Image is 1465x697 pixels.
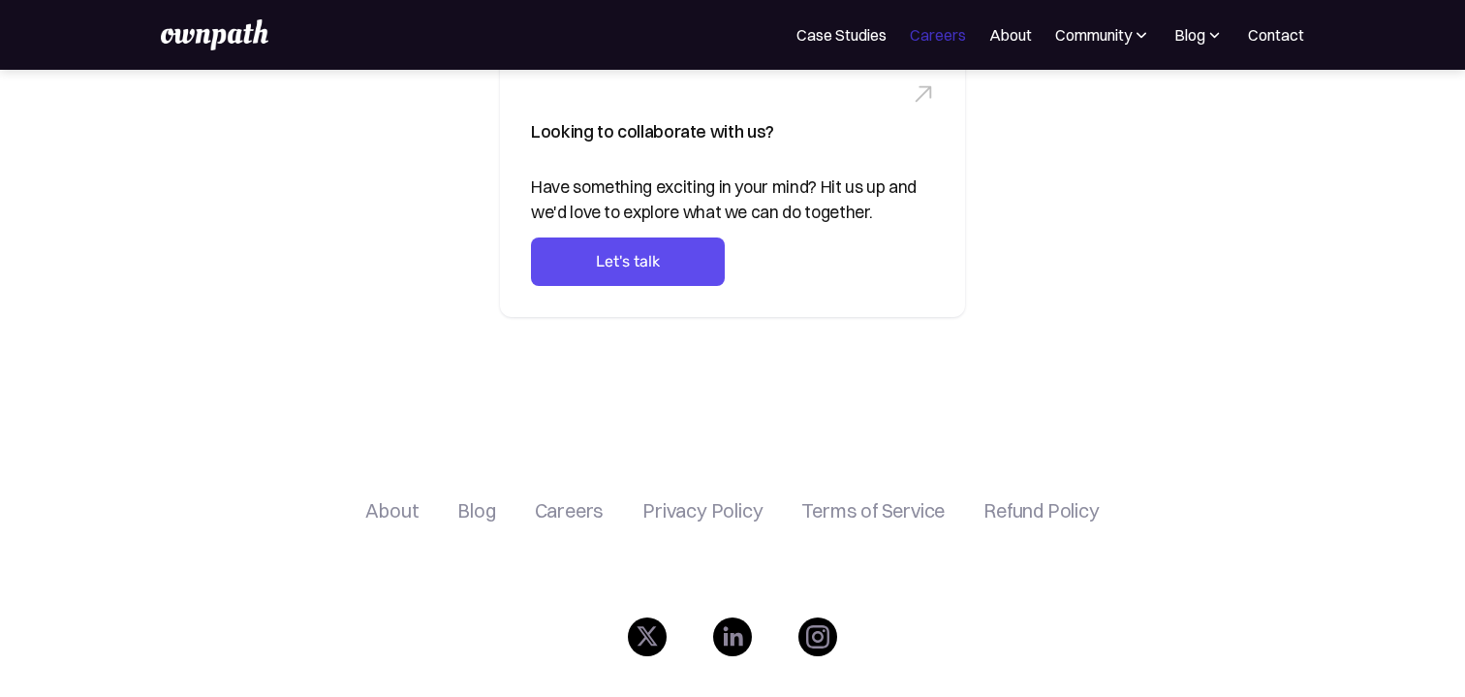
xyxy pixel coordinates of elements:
[1055,23,1151,47] div: Community
[457,499,495,523] a: Blog
[535,499,605,523] a: Careers
[910,23,966,47] a: Careers
[801,499,945,523] a: Terms of Service
[531,174,934,226] div: Have something exciting in your mind? Hit us up and we'd love to explore what we can do together.
[983,499,1099,523] a: Refund Policy
[1174,23,1225,47] div: Blog
[365,499,419,523] a: About
[1248,23,1304,47] a: Contact
[642,499,763,523] a: Privacy Policy
[1174,23,1205,47] div: Blog
[1055,23,1132,47] div: Community
[531,238,725,286] a: Let's talk
[796,23,887,47] a: Case Studies
[531,116,774,147] div: Looking to collaborate with us?
[989,23,1032,47] a: About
